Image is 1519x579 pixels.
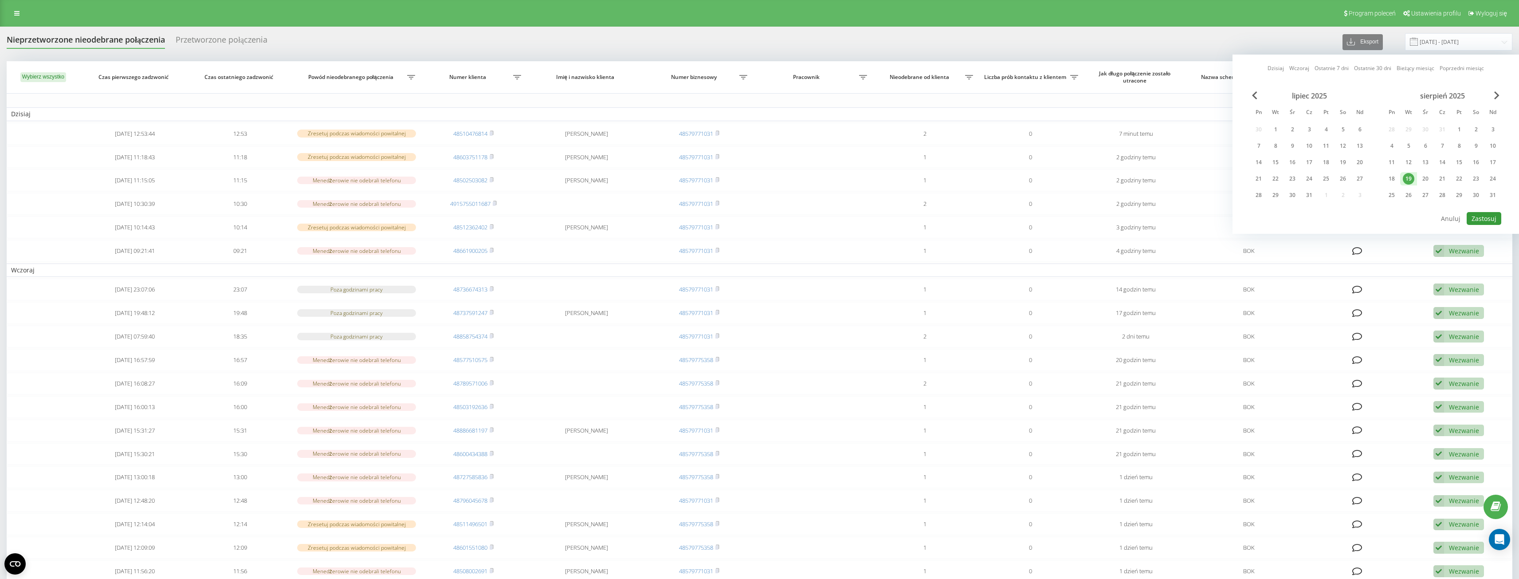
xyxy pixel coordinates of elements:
[872,349,978,371] td: 1
[453,223,487,231] a: 48512362402
[1397,64,1434,72] a: Bieżący miesiąc
[298,74,405,81] span: Powód nieodebranego połączenia
[1083,123,1189,145] td: 7 minut temu
[679,200,713,208] a: 48579771031
[679,450,713,458] a: 48579775358
[978,349,1083,371] td: 0
[1319,106,1333,120] abbr: piątek
[1386,173,1397,185] div: 18
[20,72,66,82] button: Wybierz wszystko
[1189,217,1309,238] td: BOK
[1253,173,1264,185] div: 21
[1417,139,1434,153] div: śr 6 sie 2025
[1351,123,1368,136] div: ndz 6 lip 2025
[1287,173,1298,185] div: 23
[82,349,188,371] td: [DATE] 16:57:59
[4,553,26,575] button: Open CMP widget
[526,123,647,145] td: [PERSON_NAME]
[1318,156,1335,169] div: pt 18 lip 2025
[187,349,293,371] td: 16:57
[1400,172,1417,185] div: wt 19 sie 2025
[82,217,188,238] td: [DATE] 10:14:43
[1189,279,1309,300] td: BOK
[1487,173,1499,185] div: 24
[872,193,978,215] td: 2
[978,217,1083,238] td: 0
[978,326,1083,347] td: 0
[1451,189,1468,202] div: pt 29 sie 2025
[1320,157,1332,168] div: 18
[1437,189,1448,201] div: 28
[1354,64,1391,72] a: Ostatnie 30 dni
[679,223,713,231] a: 48579771031
[1189,169,1309,191] td: BOK
[1449,496,1479,505] div: Wezwanie
[1270,157,1281,168] div: 15
[1189,193,1309,215] td: BOK
[1484,123,1501,136] div: ndz 3 sie 2025
[1301,156,1318,169] div: czw 17 lip 2025
[1320,140,1332,152] div: 11
[1487,140,1499,152] div: 10
[1318,172,1335,185] div: pt 25 lip 2025
[1252,106,1265,120] abbr: poniedziałek
[1083,193,1189,215] td: 2 godziny temu
[1470,189,1482,201] div: 30
[1270,124,1281,135] div: 1
[453,153,487,161] a: 48603751178
[679,130,713,138] a: 48579771031
[1335,123,1351,136] div: sob 5 lip 2025
[978,146,1083,168] td: 0
[1270,173,1281,185] div: 22
[453,130,487,138] a: 48510476814
[1470,157,1482,168] div: 16
[187,193,293,215] td: 10:30
[1351,139,1368,153] div: ndz 13 lip 2025
[82,146,188,168] td: [DATE] 11:18:43
[1303,189,1315,201] div: 31
[679,356,713,364] a: 48579775358
[453,403,487,411] a: 48503192636
[1303,106,1316,120] abbr: czwartek
[1189,326,1309,347] td: BOK
[1250,189,1267,202] div: pon 28 lip 2025
[978,302,1083,324] td: 0
[1351,156,1368,169] div: ndz 20 lip 2025
[187,169,293,191] td: 11:15
[1484,139,1501,153] div: ndz 10 sie 2025
[82,240,188,262] td: [DATE] 09:21:41
[679,176,713,184] a: 48579771031
[1484,189,1501,202] div: ndz 31 sie 2025
[1320,124,1332,135] div: 4
[1386,140,1397,152] div: 4
[1449,450,1479,458] div: Wezwanie
[1437,173,1448,185] div: 21
[1253,140,1264,152] div: 7
[297,356,416,364] div: Menedżerowie nie odebrali telefonu
[1451,123,1468,136] div: pt 1 sie 2025
[978,240,1083,262] td: 0
[453,285,487,293] a: 48736674313
[453,567,487,575] a: 48508002691
[1420,157,1431,168] div: 13
[1083,302,1189,324] td: 17 godzin temu
[757,74,857,81] span: Pracownik
[1484,172,1501,185] div: ndz 24 sie 2025
[1253,157,1264,168] div: 14
[1189,146,1309,168] td: BOK
[1250,172,1267,185] div: pon 21 lip 2025
[1468,172,1484,185] div: sob 23 sie 2025
[297,177,416,184] div: Menedżerowie nie odebrali telefonu
[1451,172,1468,185] div: pt 22 sie 2025
[1287,157,1298,168] div: 16
[1470,124,1482,135] div: 2
[1083,279,1189,300] td: 14 godzin temu
[679,153,713,161] a: 48579771031
[297,286,416,293] div: Poza godzinami pracy
[1403,140,1414,152] div: 5
[679,496,713,504] a: 48579771031
[1267,189,1284,202] div: wt 29 lip 2025
[1449,247,1479,255] div: Wezwanie
[1083,326,1189,347] td: 2 dni temu
[526,169,647,191] td: [PERSON_NAME]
